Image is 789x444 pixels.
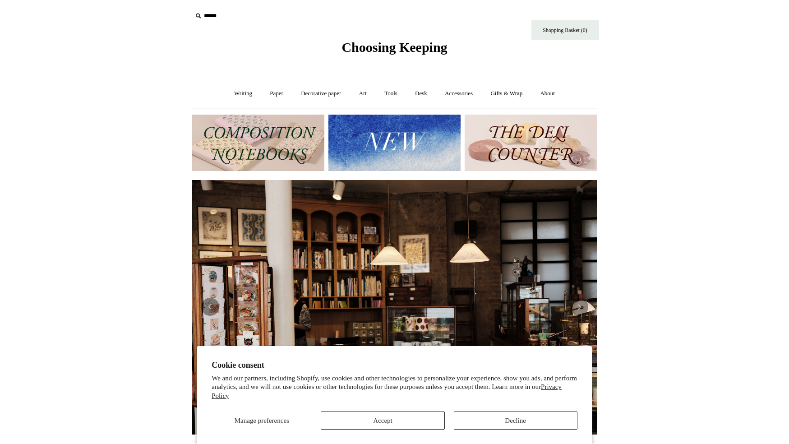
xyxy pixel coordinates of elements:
img: The Deli Counter [465,115,597,171]
a: Choosing Keeping [341,47,447,53]
button: Accept [321,412,444,430]
img: New.jpg__PID:f73bdf93-380a-4a35-bcfe-7823039498e1 [328,115,461,171]
a: Paper [262,82,291,106]
a: About [532,82,563,106]
button: Next [570,298,588,316]
h2: Cookie consent [212,361,577,370]
a: Privacy Policy [212,383,562,399]
button: Previous [201,298,219,316]
a: Writing [226,82,260,106]
span: Manage preferences [235,417,289,424]
a: Desk [407,82,435,106]
a: Shopping Basket (0) [531,20,599,40]
button: Decline [454,412,577,430]
a: Art [351,82,375,106]
a: Accessories [437,82,481,106]
img: 202302 Composition ledgers.jpg__PID:69722ee6-fa44-49dd-a067-31375e5d54ec [192,115,324,171]
p: We and our partners, including Shopify, use cookies and other technologies to personalize your ex... [212,374,577,401]
img: 20250131 INSIDE OF THE SHOP.jpg__PID:b9484a69-a10a-4bde-9e8d-1408d3d5e6ad [192,180,597,435]
a: Decorative paper [293,82,349,106]
span: Choosing Keeping [341,40,447,55]
a: Tools [376,82,406,106]
button: Manage preferences [212,412,312,430]
a: Gifts & Wrap [482,82,531,106]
